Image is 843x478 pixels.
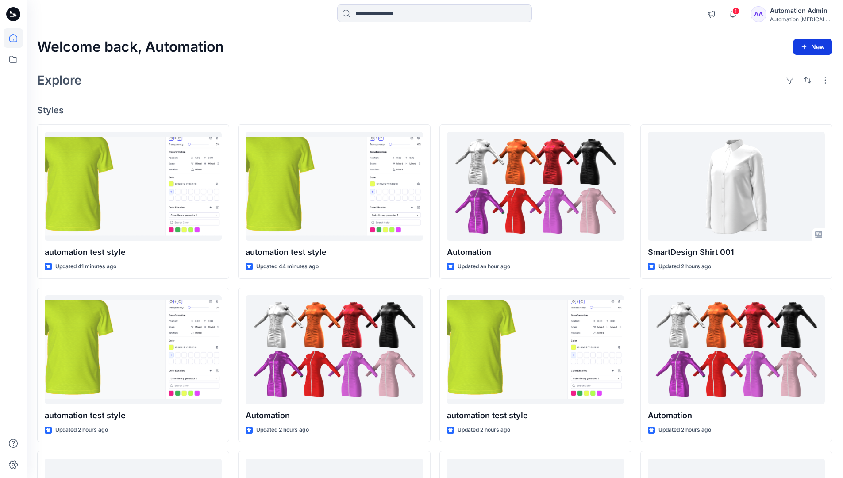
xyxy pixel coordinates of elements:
[45,132,222,241] a: automation test style
[751,6,766,22] div: AA
[732,8,739,15] span: 1
[45,246,222,258] p: automation test style
[447,295,624,405] a: automation test style
[55,262,116,271] p: Updated 41 minutes ago
[658,425,711,435] p: Updated 2 hours ago
[246,409,423,422] p: Automation
[246,295,423,405] a: Automation
[37,105,832,116] h4: Styles
[648,132,825,241] a: SmartDesign Shirt 001
[648,246,825,258] p: SmartDesign Shirt 001
[256,425,309,435] p: Updated 2 hours ago
[770,5,832,16] div: Automation Admin
[770,16,832,23] div: Automation [MEDICAL_DATA]...
[447,409,624,422] p: automation test style
[37,73,82,87] h2: Explore
[793,39,832,55] button: New
[55,425,108,435] p: Updated 2 hours ago
[246,246,423,258] p: automation test style
[447,132,624,241] a: Automation
[458,262,510,271] p: Updated an hour ago
[45,295,222,405] a: automation test style
[648,295,825,405] a: Automation
[256,262,319,271] p: Updated 44 minutes ago
[648,409,825,422] p: Automation
[246,132,423,241] a: automation test style
[45,409,222,422] p: automation test style
[458,425,510,435] p: Updated 2 hours ago
[658,262,711,271] p: Updated 2 hours ago
[37,39,224,55] h2: Welcome back, Automation
[447,246,624,258] p: Automation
